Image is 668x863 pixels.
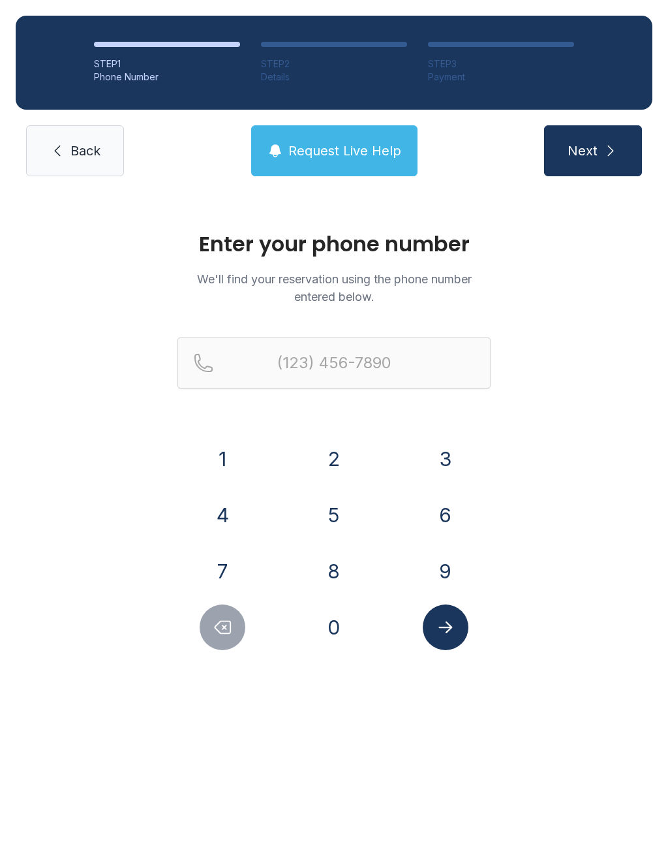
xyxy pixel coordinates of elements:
[311,436,357,482] button: 2
[177,270,491,306] p: We'll find your reservation using the phone number entered below.
[423,436,468,482] button: 3
[428,71,574,84] div: Payment
[200,604,245,650] button: Delete number
[200,492,245,538] button: 4
[261,57,407,71] div: STEP 2
[423,548,468,594] button: 9
[200,548,245,594] button: 7
[70,142,100,160] span: Back
[177,234,491,255] h1: Enter your phone number
[94,57,240,71] div: STEP 1
[94,71,240,84] div: Phone Number
[311,548,357,594] button: 8
[428,57,574,71] div: STEP 3
[568,142,598,160] span: Next
[200,436,245,482] button: 1
[423,492,468,538] button: 6
[423,604,468,650] button: Submit lookup form
[311,492,357,538] button: 5
[177,337,491,389] input: Reservation phone number
[261,71,407,84] div: Details
[288,142,401,160] span: Request Live Help
[311,604,357,650] button: 0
